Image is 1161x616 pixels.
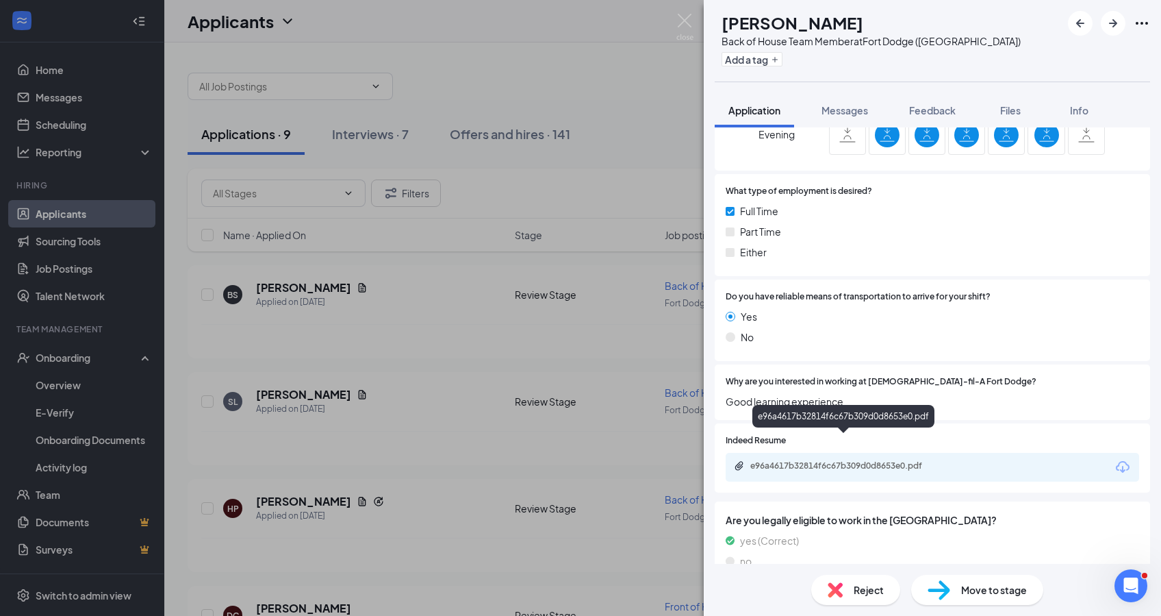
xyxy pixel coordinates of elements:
span: Why are you interested in working at [DEMOGRAPHIC_DATA]-fil-A Fort Dodge? [726,375,1036,389]
span: Messages [821,104,868,116]
svg: Plus [771,56,779,64]
iframe: Intercom live chat [1114,569,1147,602]
button: ArrowRight [1101,11,1125,36]
div: e96a4617b32814f6c67b309d0d8653e0.pdf [750,460,942,471]
span: What type of employment is desired? [726,185,872,198]
svg: Paperclip [734,460,745,471]
span: no [740,554,752,569]
svg: ArrowLeftNew [1072,15,1088,32]
span: Feedback [909,104,956,116]
h1: [PERSON_NAME] [722,11,863,34]
button: ArrowLeftNew [1068,11,1093,36]
div: Back of House Team Member at Fort Dodge ([GEOGRAPHIC_DATA]) [722,34,1021,48]
span: yes (Correct) [740,533,799,548]
span: No [741,330,754,345]
span: Either [740,245,767,260]
span: Good learning experience [726,394,1139,409]
span: Yes [741,309,757,324]
span: Info [1070,104,1088,116]
button: PlusAdd a tag [722,52,782,66]
span: Application [728,104,780,116]
a: Paperclipe96a4617b32814f6c67b309d0d8653e0.pdf [734,460,956,473]
span: Move to stage [961,582,1027,597]
span: Reject [854,582,884,597]
span: Are you legally eligible to work in the [GEOGRAPHIC_DATA]? [726,513,1139,528]
span: Indeed Resume [726,434,786,447]
span: Files [1000,104,1021,116]
div: e96a4617b32814f6c67b309d0d8653e0.pdf [752,405,934,428]
span: Full Time [740,204,778,219]
svg: Ellipses [1134,15,1150,32]
svg: ArrowRight [1105,15,1121,32]
span: Evening [758,122,795,147]
svg: Download [1114,459,1131,476]
span: Part Time [740,224,781,239]
span: Do you have reliable means of transportation to arrive for your shift? [726,291,991,304]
